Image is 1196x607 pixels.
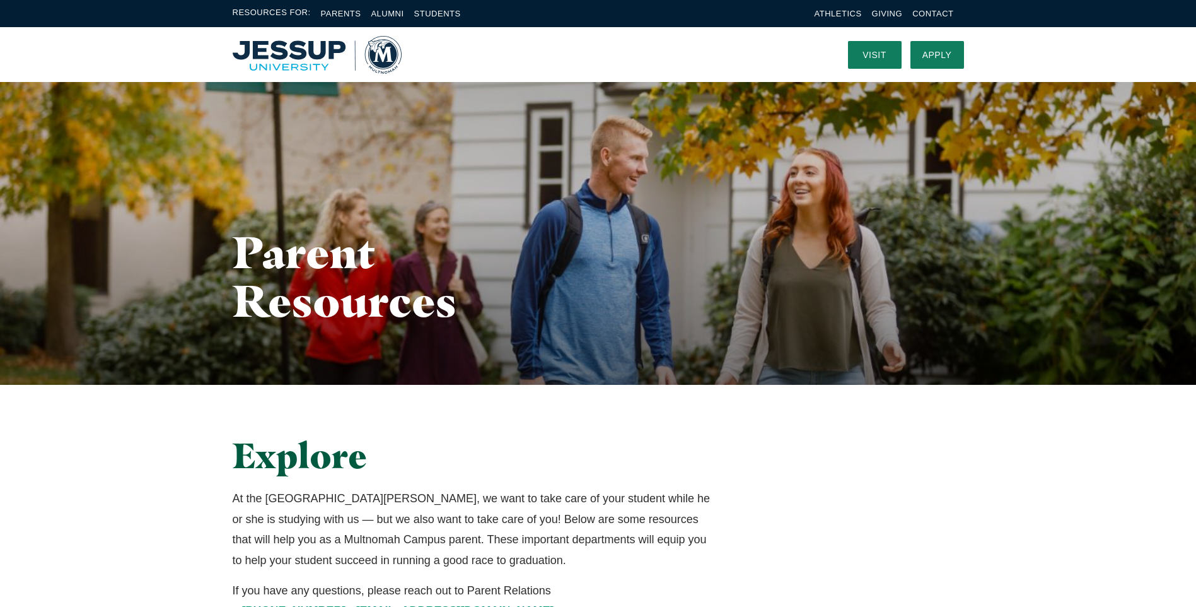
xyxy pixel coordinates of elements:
[233,36,402,74] img: Multnomah University Logo
[848,41,902,69] a: Visit
[233,435,712,476] h2: Explore
[233,36,402,74] a: Home
[912,9,953,18] a: Contact
[872,9,903,18] a: Giving
[233,6,311,21] span: Resources For:
[371,9,404,18] a: Alumni
[910,41,964,69] a: Apply
[321,9,361,18] a: Parents
[233,228,524,325] h1: Parent Resources
[414,9,461,18] a: Students
[815,9,862,18] a: Athletics
[233,488,712,570] p: At the [GEOGRAPHIC_DATA][PERSON_NAME], we want to take care of your student while he or she is st...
